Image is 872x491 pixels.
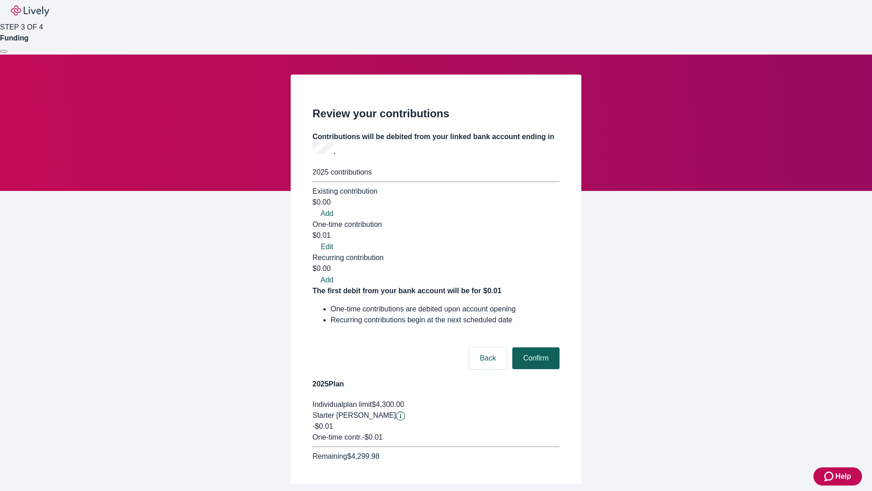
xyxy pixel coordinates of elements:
span: Starter [PERSON_NAME] [312,411,396,419]
button: Lively will contribute $0.01 to establish your account [396,411,405,421]
svg: Starter penny details [396,411,405,421]
div: $0.01 [312,230,560,241]
h4: 2025 Plan [312,379,560,390]
div: Recurring contribution [312,252,560,263]
div: Existing contribution [312,186,560,197]
strong: The first debit from your bank account will be for $0.01 [312,287,501,295]
span: Remaining [312,452,347,460]
li: One-time contributions are debited upon account opening [331,304,560,315]
button: Edit [312,241,342,252]
div: One-time contribution [312,219,560,230]
svg: Zendesk support icon [824,471,835,482]
button: Zendesk support iconHelp [813,467,862,486]
span: - $0.01 [362,433,382,441]
button: Back [469,347,507,369]
button: Confirm [512,347,560,369]
span: Individual plan limit [312,401,372,408]
li: Recurring contributions begin at the next scheduled date [331,315,560,326]
div: $0.00 [312,263,560,274]
span: -$0.01 [312,422,333,430]
span: $4,299.98 [347,452,379,460]
span: One-time contr. [312,433,362,441]
h4: Contributions will be debited from your linked bank account ending in . [312,131,560,157]
h2: Review your contributions [312,105,560,122]
button: Add [312,208,342,219]
span: $4,300.00 [372,401,404,408]
button: Add [312,275,342,286]
img: Lively [11,5,49,16]
span: Help [835,471,851,482]
div: $0.00 [312,197,560,208]
div: 2025 contributions [312,167,560,178]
